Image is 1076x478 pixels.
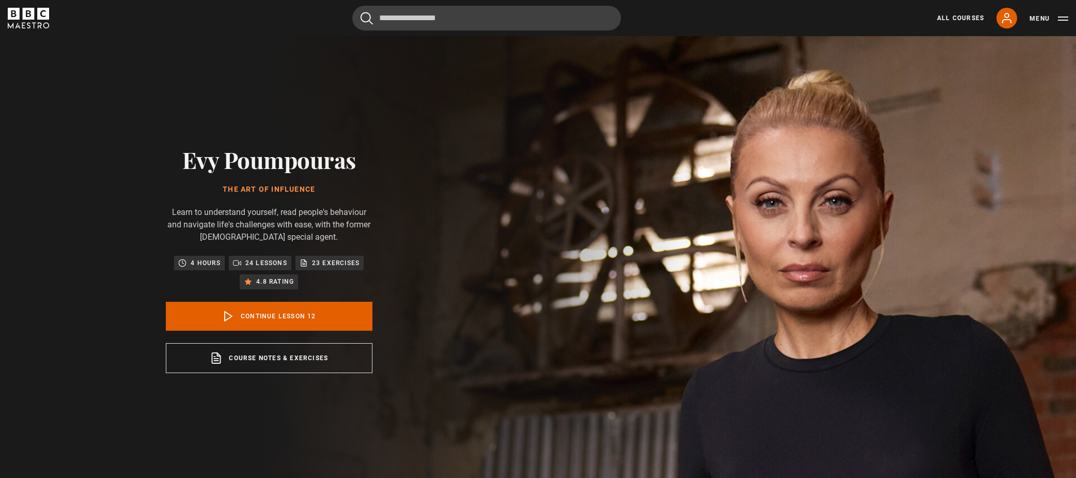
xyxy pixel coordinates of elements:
h2: Evy Poumpouras [166,146,372,173]
p: 24 lessons [245,258,287,268]
p: Learn to understand yourself, read people's behaviour and navigate life's challenges with ease, w... [166,206,372,243]
a: Course notes & exercises [166,343,372,373]
input: Search [352,6,621,30]
a: All Courses [937,13,984,23]
button: Submit the search query [361,12,373,25]
svg: BBC Maestro [8,8,49,28]
p: 4 hours [191,258,220,268]
button: Toggle navigation [1030,13,1068,24]
p: 23 exercises [312,258,360,268]
a: Continue lesson 12 [166,302,372,331]
p: 4.8 rating [256,276,294,287]
h1: The Art of Influence [166,186,372,194]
